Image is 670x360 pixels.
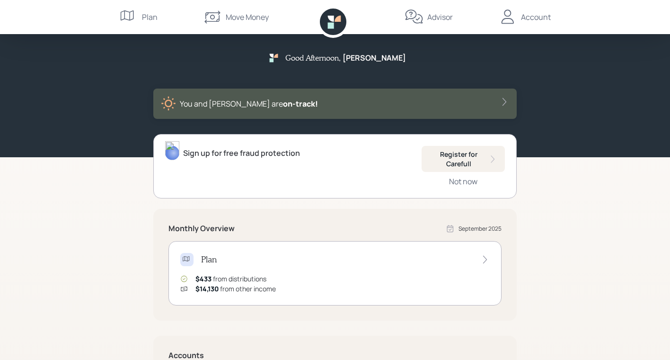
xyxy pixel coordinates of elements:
h5: Monthly Overview [168,224,235,233]
div: from distributions [195,274,266,284]
div: Advisor [427,11,453,23]
img: treva-nostdahl-headshot.png [165,141,179,160]
div: Move Money [226,11,269,23]
button: Register for Carefull [422,146,505,172]
h4: Plan [201,254,217,265]
div: Sign up for free fraud protection [183,147,300,159]
div: You and [PERSON_NAME] are [180,98,318,109]
h5: Good Afternoon , [285,53,341,62]
div: Account [521,11,551,23]
div: Register for Carefull [429,150,497,168]
h5: [PERSON_NAME] [343,54,406,63]
span: $14,130 [195,284,219,293]
span: on‑track! [283,99,318,109]
div: from other income [195,284,276,294]
h5: Accounts [168,351,502,360]
div: Plan [142,11,158,23]
img: sunny-XHVQM73Q.digested.png [161,96,176,111]
div: September 2025 [458,225,502,233]
div: Not now [449,176,477,187]
span: $433 [195,274,212,283]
